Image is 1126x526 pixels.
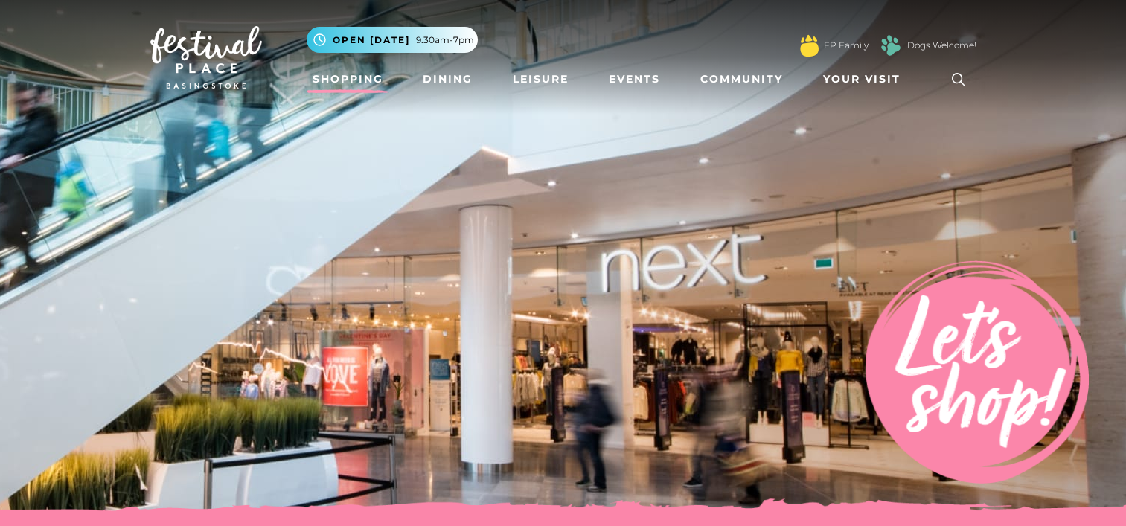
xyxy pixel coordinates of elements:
a: FP Family [824,39,869,52]
a: Dogs Welcome! [907,39,976,52]
button: Open [DATE] 9.30am-7pm [307,27,478,53]
span: 9.30am-7pm [416,33,474,47]
span: Open [DATE] [333,33,410,47]
a: Events [603,65,666,93]
a: Community [694,65,789,93]
a: Dining [417,65,479,93]
img: Festival Place Logo [150,26,262,89]
a: Your Visit [817,65,914,93]
a: Leisure [507,65,575,93]
a: Shopping [307,65,389,93]
span: Your Visit [823,71,901,87]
